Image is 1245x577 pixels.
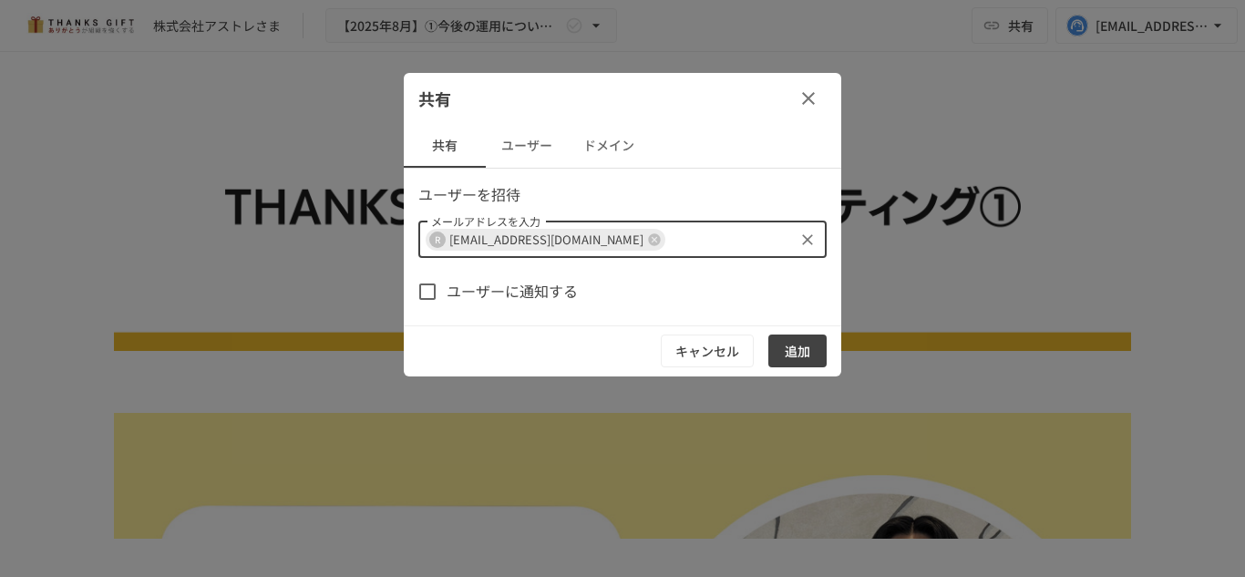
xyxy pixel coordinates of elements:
p: ユーザーを招待 [418,183,827,207]
button: 追加 [768,335,827,368]
button: 共有 [404,124,486,168]
button: ドメイン [568,124,650,168]
label: メールアドレスを入力 [431,213,540,229]
button: キャンセル [661,335,754,368]
div: 共有 [404,73,841,124]
button: クリア [795,227,820,252]
span: ユーザーに通知する [447,280,578,304]
span: [EMAIL_ADDRESS][DOMAIN_NAME] [442,229,651,250]
button: ユーザー [486,124,568,168]
div: R[EMAIL_ADDRESS][DOMAIN_NAME] [426,229,665,251]
div: R [429,232,446,248]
